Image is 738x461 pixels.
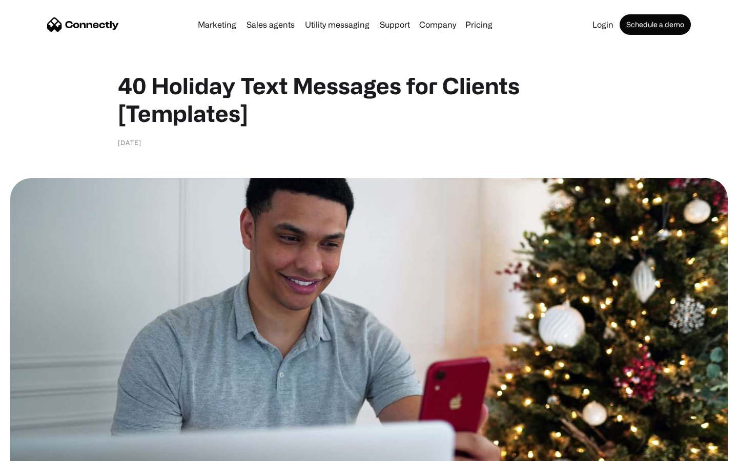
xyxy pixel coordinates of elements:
div: [DATE] [118,137,141,148]
a: Sales agents [242,20,299,29]
ul: Language list [20,443,61,457]
h1: 40 Holiday Text Messages for Clients [Templates] [118,72,620,127]
a: Utility messaging [301,20,374,29]
a: Login [588,20,618,29]
aside: Language selected: English [10,443,61,457]
a: Marketing [194,20,240,29]
a: Pricing [461,20,497,29]
a: Support [376,20,414,29]
div: Company [419,17,456,32]
a: Schedule a demo [620,14,691,35]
